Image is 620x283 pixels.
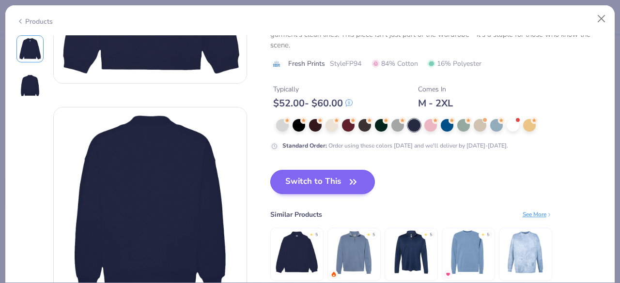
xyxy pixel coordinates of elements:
[481,232,485,236] div: ★
[487,232,489,238] div: 5
[523,210,552,219] div: See More
[270,209,322,220] div: Similar Products
[372,232,375,238] div: 5
[592,10,611,28] button: Close
[430,232,432,238] div: 5
[445,229,491,275] img: Independent Trading Co. Heavyweight Pigment-Dyed Sweatshirt
[310,232,313,236] div: ★
[18,74,42,97] img: Back
[418,97,453,109] div: M - 2XL
[282,141,508,150] div: Order using these colors [DATE] and we'll deliver by [DATE]-[DATE].
[331,229,377,275] img: Comfort Colors Adult Quarter-Zip Sweatshirt
[274,229,320,275] img: Fresh Prints Aspen Heavyweight Quarter-Zip
[367,232,371,236] div: ★
[428,59,481,69] span: 16% Polyester
[315,232,318,238] div: 5
[502,229,548,275] img: Comfort Colors Adult Color Blast Crewneck Sweatshirt
[330,59,361,69] span: Style FP94
[424,232,428,236] div: ★
[388,229,434,275] img: Adidas Lightweight Quarter-Zip Pullover
[18,37,42,60] img: Front
[16,16,53,27] div: Products
[331,271,337,277] img: trending.gif
[270,60,283,68] img: brand logo
[282,142,327,149] strong: Standard Order :
[273,84,353,94] div: Typically
[273,97,353,109] div: $ 52.00 - $ 60.00
[418,84,453,94] div: Comes In
[372,59,418,69] span: 84% Cotton
[270,170,375,194] button: Switch to This
[288,59,325,69] span: Fresh Prints
[445,271,451,277] img: MostFav.gif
